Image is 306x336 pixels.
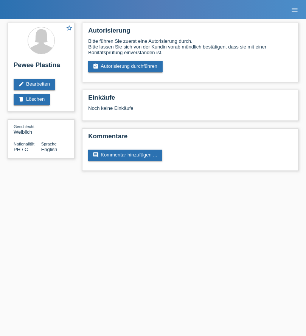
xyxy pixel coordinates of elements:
a: star_border [66,25,73,33]
div: Weiblich [14,123,41,135]
a: menu [287,7,302,12]
div: Noch keine Einkäufe [88,105,292,117]
i: comment [93,152,99,158]
span: Nationalität [14,142,34,146]
h2: Autorisierung [88,27,292,38]
i: delete [18,96,24,102]
i: star_border [66,25,73,31]
span: English [41,147,57,152]
a: editBearbeiten [14,79,55,90]
span: Philippinen / C / 04.08.1995 [14,147,28,152]
a: commentKommentar hinzufügen ... [88,150,162,161]
i: edit [18,81,24,87]
h2: Einkäufe [88,94,292,105]
h2: Pewee Plastina [14,61,68,73]
h2: Kommentare [88,133,292,144]
i: menu [291,6,298,14]
span: Sprache [41,142,57,146]
span: Geschlecht [14,124,34,129]
a: deleteLöschen [14,94,50,105]
div: Bitte führen Sie zuerst eine Autorisierung durch. Bitte lassen Sie sich von der Kundin vorab münd... [88,38,292,55]
i: assignment_turned_in [93,63,99,69]
a: assignment_turned_inAutorisierung durchführen [88,61,163,72]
